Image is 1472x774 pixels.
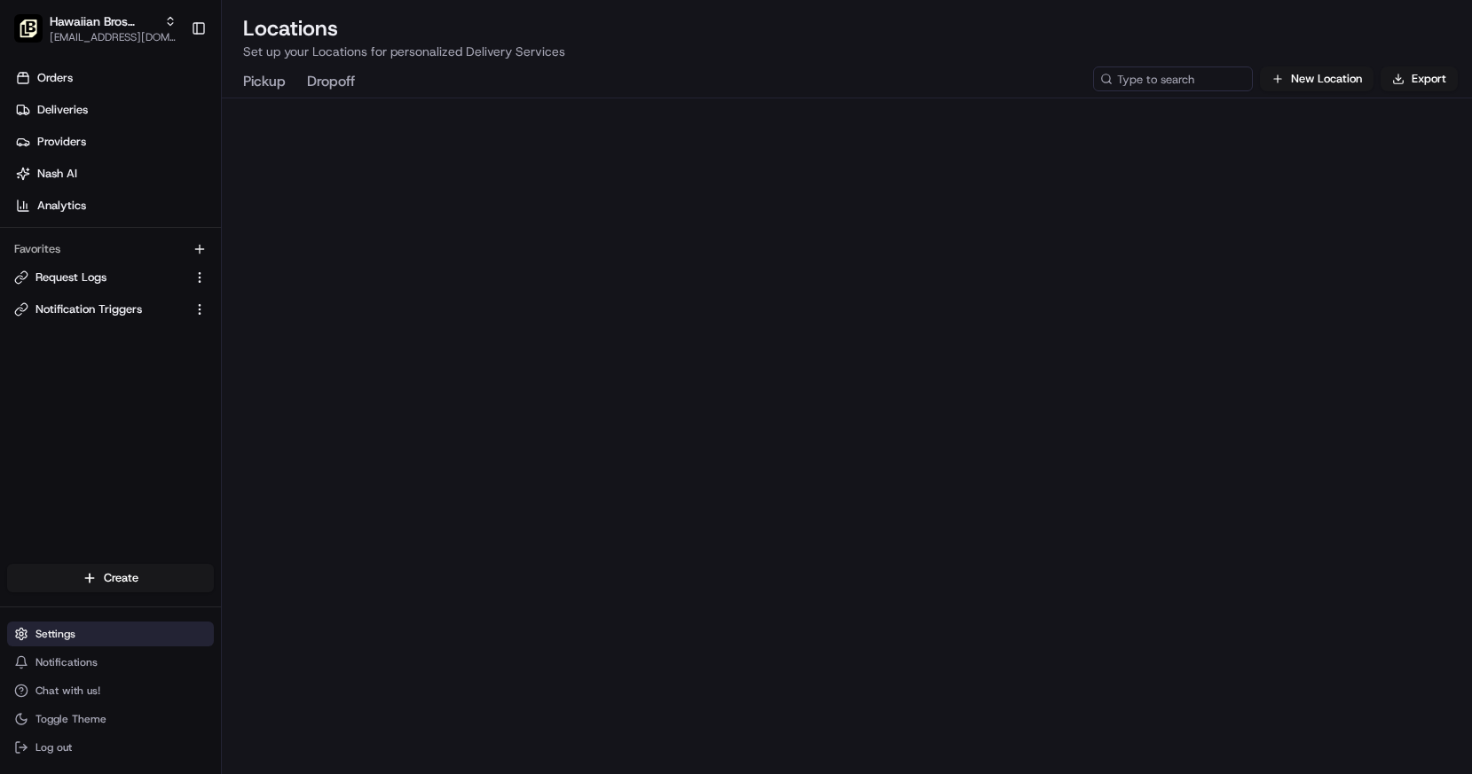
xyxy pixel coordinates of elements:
[7,707,214,731] button: Toggle Theme
[125,439,215,453] a: Powered byPylon
[243,67,286,98] button: Pickup
[35,270,106,285] span: Request Logs
[1260,66,1374,91] button: New Location
[55,275,144,289] span: [PERSON_NAME]
[302,175,323,196] button: Start new chat
[18,18,53,53] img: Nash
[18,398,32,412] div: 📗
[7,678,214,703] button: Chat with us!
[35,740,72,754] span: Log out
[18,258,46,286] img: Brittany Newman
[37,70,73,86] span: Orders
[157,275,193,289] span: [DATE]
[7,7,184,50] button: Hawaiian Bros (Waco TX_6th)Hawaiian Bros (Waco TX_6th)[EMAIL_ADDRESS][DOMAIN_NAME]
[35,712,106,726] span: Toggle Theme
[7,263,214,292] button: Request Logs
[147,323,153,337] span: •
[1093,66,1253,91] input: Type to search
[37,169,69,201] img: 9188753566659_6852d8bf1fb38e338040_72.png
[168,396,285,414] span: API Documentation
[14,270,185,285] a: Request Logs
[7,650,214,675] button: Notifications
[7,64,221,92] a: Orders
[35,301,142,317] span: Notification Triggers
[14,14,43,43] img: Hawaiian Bros (Waco TX_6th)
[37,166,77,182] span: Nash AI
[80,187,244,201] div: We're available if you need us!
[157,323,193,337] span: [DATE]
[18,231,119,245] div: Past conversations
[35,684,100,698] span: Chat with us!
[150,398,164,412] div: 💻
[55,323,144,337] span: [PERSON_NAME]
[7,235,214,263] div: Favorites
[7,96,221,124] a: Deliveries
[14,301,185,317] a: Notification Triggers
[50,30,177,44] button: [EMAIL_ADDRESS][DOMAIN_NAME]
[275,227,323,248] button: See all
[50,12,157,30] button: Hawaiian Bros (Waco TX_6th)
[7,564,214,592] button: Create
[243,14,1451,43] h2: Locations
[11,389,143,421] a: 📗Knowledge Base
[18,306,46,334] img: Masood Aslam
[37,102,88,118] span: Deliveries
[37,198,86,214] span: Analytics
[7,735,214,760] button: Log out
[35,324,50,338] img: 1736555255976-a54dd68f-1ca7-489b-9aae-adbdc363a1c4
[1381,66,1458,91] button: Export
[80,169,291,187] div: Start new chat
[35,627,75,641] span: Settings
[7,160,221,188] a: Nash AI
[307,67,355,98] button: Dropoff
[7,128,221,156] a: Providers
[243,43,1451,60] p: Set up your Locations for personalized Delivery Services
[177,440,215,453] span: Pylon
[7,295,214,324] button: Notification Triggers
[35,276,50,290] img: 1736555255976-a54dd68f-1ca7-489b-9aae-adbdc363a1c4
[18,169,50,201] img: 1736555255976-a54dd68f-1ca7-489b-9aae-adbdc363a1c4
[7,192,221,220] a: Analytics
[37,134,86,150] span: Providers
[104,570,138,586] span: Create
[35,655,98,669] span: Notifications
[35,396,136,414] span: Knowledge Base
[18,71,323,99] p: Welcome 👋
[46,114,293,133] input: Clear
[143,389,292,421] a: 💻API Documentation
[147,275,153,289] span: •
[7,622,214,646] button: Settings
